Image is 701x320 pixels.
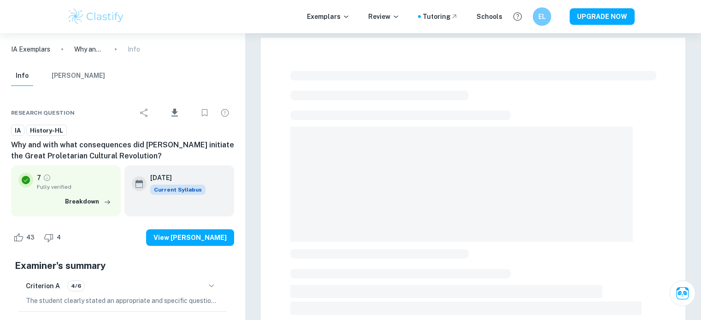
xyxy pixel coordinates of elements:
[150,185,206,195] span: Current Syllabus
[26,281,60,291] h6: Criterion A
[15,259,230,273] h5: Examiner's summary
[146,229,234,246] button: View [PERSON_NAME]
[423,12,458,22] a: Tutoring
[27,126,66,135] span: History-HL
[155,101,194,125] div: Download
[533,7,551,26] button: EL
[510,9,525,24] button: Help and Feedback
[570,8,635,25] button: UPGRADE NOW
[150,185,206,195] div: This exemplar is based on the current syllabus. Feel free to refer to it for inspiration/ideas wh...
[68,282,84,290] span: 4/6
[670,280,695,306] button: Ask Clai
[11,66,33,86] button: Info
[11,230,40,245] div: Like
[11,109,75,117] span: Research question
[52,66,105,86] button: [PERSON_NAME]
[536,12,547,22] h6: EL
[368,12,400,22] p: Review
[12,126,24,135] span: IA
[67,7,125,26] img: Clastify logo
[37,173,41,183] p: 7
[195,104,214,122] div: Bookmark
[21,233,40,242] span: 43
[11,140,234,162] h6: Why and with what consequences did [PERSON_NAME] initiate the Great Proletarian Cultural Revolution?
[307,12,350,22] p: Exemplars
[11,44,50,54] a: IA Exemplars
[63,195,113,209] button: Breakdown
[37,183,113,191] span: Fully verified
[74,44,104,54] p: Why and with what consequences did [PERSON_NAME] initiate the Great Proletarian Cultural Revolution?
[43,174,51,182] a: Grade fully verified
[11,125,24,136] a: IA
[216,104,234,122] div: Report issue
[41,230,66,245] div: Dislike
[128,44,140,54] p: Info
[150,173,198,183] h6: [DATE]
[135,104,153,122] div: Share
[477,12,502,22] a: Schools
[52,233,66,242] span: 4
[26,125,67,136] a: History-HL
[26,296,219,306] p: The student clearly stated an appropriate and specific question for the historical investigation,...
